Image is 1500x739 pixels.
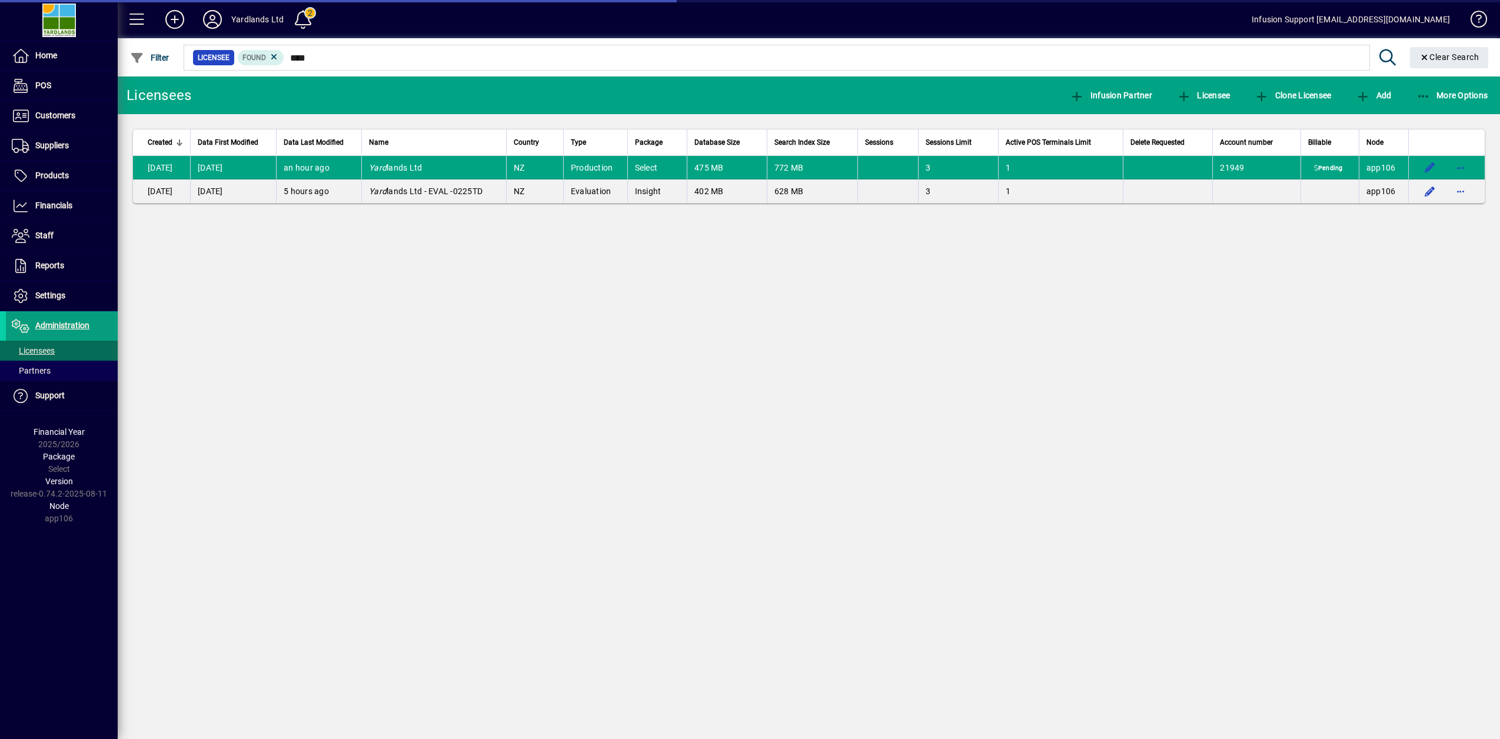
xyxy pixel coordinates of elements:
[369,136,499,149] div: Name
[198,136,258,149] span: Data First Modified
[514,136,556,149] div: Country
[1255,91,1331,100] span: Clone Licensee
[6,341,118,361] a: Licensees
[35,321,89,330] span: Administration
[1220,136,1273,149] span: Account number
[1366,136,1401,149] div: Node
[563,156,627,179] td: Production
[694,136,740,149] span: Database Size
[774,136,851,149] div: Search Index Size
[1220,136,1293,149] div: Account number
[369,163,422,172] span: lands Ltd
[6,71,118,101] a: POS
[238,50,284,65] mat-chip: Found Status: Found
[918,179,998,203] td: 3
[774,136,830,149] span: Search Index Size
[369,163,387,172] em: Yard
[1421,182,1439,201] button: Edit
[12,366,51,375] span: Partners
[865,136,911,149] div: Sessions
[133,156,190,179] td: [DATE]
[506,179,563,203] td: NZ
[1410,47,1489,68] button: Clear
[635,136,680,149] div: Package
[35,81,51,90] span: POS
[1006,136,1116,149] div: Active POS Terminals Limit
[130,53,169,62] span: Filter
[1451,158,1470,177] button: More options
[6,191,118,221] a: Financials
[1462,2,1485,41] a: Knowledge Base
[284,136,354,149] div: Data Last Modified
[35,111,75,120] span: Customers
[767,179,858,203] td: 628 MB
[148,136,172,149] span: Created
[767,156,858,179] td: 772 MB
[571,136,586,149] span: Type
[998,179,1123,203] td: 1
[918,156,998,179] td: 3
[1252,10,1450,29] div: Infusion Support [EMAIL_ADDRESS][DOMAIN_NAME]
[1174,85,1233,106] button: Licensee
[1177,91,1230,100] span: Licensee
[865,136,893,149] span: Sessions
[1451,182,1470,201] button: More options
[35,291,65,300] span: Settings
[998,156,1123,179] td: 1
[127,86,191,105] div: Licensees
[635,136,663,149] span: Package
[198,136,269,149] div: Data First Modified
[35,141,69,150] span: Suppliers
[6,361,118,381] a: Partners
[1212,156,1301,179] td: 21949
[1413,85,1491,106] button: More Options
[35,231,54,240] span: Staff
[45,477,73,486] span: Version
[514,136,539,149] span: Country
[190,179,276,203] td: [DATE]
[6,131,118,161] a: Suppliers
[49,501,69,511] span: Node
[687,179,766,203] td: 402 MB
[133,179,190,203] td: [DATE]
[1252,85,1334,106] button: Clone Licensee
[242,54,266,62] span: Found
[627,156,687,179] td: Select
[1067,85,1155,106] button: Infusion Partner
[35,201,72,210] span: Financials
[926,136,972,149] span: Sessions Limit
[1366,187,1396,196] span: app106.prod.infusionbusinesssoftware.com
[190,156,276,179] td: [DATE]
[369,187,387,196] em: Yard
[369,187,483,196] span: lands Ltd - EVAL -0225TD
[563,179,627,203] td: Evaluation
[1308,136,1352,149] div: Billable
[1130,136,1185,149] span: Delete Requested
[627,179,687,203] td: Insight
[6,41,118,71] a: Home
[6,251,118,281] a: Reports
[276,179,361,203] td: 5 hours ago
[1366,136,1383,149] span: Node
[276,156,361,179] td: an hour ago
[1366,163,1396,172] span: app106.prod.infusionbusinesssoftware.com
[1353,85,1394,106] button: Add
[35,261,64,270] span: Reports
[6,381,118,411] a: Support
[1356,91,1391,100] span: Add
[6,221,118,251] a: Staff
[34,427,85,437] span: Financial Year
[1416,91,1488,100] span: More Options
[369,136,388,149] span: Name
[926,136,991,149] div: Sessions Limit
[35,171,69,180] span: Products
[694,136,759,149] div: Database Size
[127,47,172,68] button: Filter
[1421,158,1439,177] button: Edit
[571,136,620,149] div: Type
[194,9,231,30] button: Profile
[35,51,57,60] span: Home
[1308,136,1331,149] span: Billable
[12,346,55,355] span: Licensees
[6,281,118,311] a: Settings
